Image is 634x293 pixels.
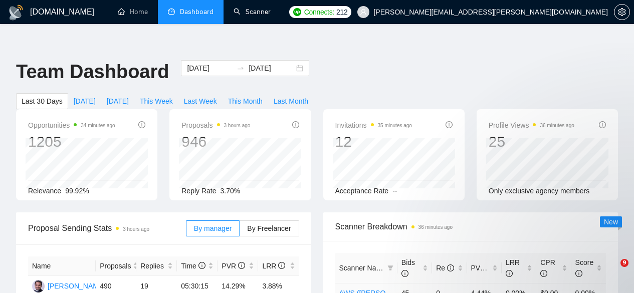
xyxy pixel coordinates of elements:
[101,93,134,109] button: [DATE]
[249,63,294,74] input: End date
[418,224,453,230] time: 36 minutes ago
[378,123,412,128] time: 35 minutes ago
[222,262,245,270] span: PVR
[224,123,251,128] time: 3 hours ago
[293,8,301,16] img: upwork-logo.png
[28,256,96,276] th: Name
[181,262,205,270] span: Time
[234,8,271,16] a: searchScanner
[22,96,63,107] span: Last 30 Days
[360,9,367,16] span: user
[140,260,165,271] span: Replies
[198,262,205,269] span: info-circle
[65,187,89,195] span: 99.92%
[262,262,285,270] span: LRR
[123,226,149,232] time: 3 hours ago
[221,187,241,195] span: 3.70%
[268,93,314,109] button: Last Month
[138,121,145,128] span: info-circle
[489,132,574,151] div: 25
[223,93,268,109] button: This Month
[74,96,96,107] span: [DATE]
[28,187,61,195] span: Relevance
[274,96,308,107] span: Last Month
[136,256,177,276] th: Replies
[575,258,594,277] span: Score
[32,281,105,289] a: NS[PERSON_NAME]
[336,7,347,18] span: 212
[168,8,175,15] span: dashboard
[16,60,169,84] h1: Team Dashboard
[237,64,245,72] span: to
[620,259,628,267] span: 9
[489,119,574,131] span: Profile Views
[392,187,397,195] span: --
[100,260,131,271] span: Proposals
[16,93,68,109] button: Last 30 Days
[194,224,232,232] span: By manager
[471,264,495,272] span: PVR
[187,63,233,74] input: Start date
[304,7,334,18] span: Connects:
[506,258,520,277] span: LRR
[247,224,291,232] span: By Freelancer
[600,259,624,283] iframe: Intercom live chat
[339,264,386,272] span: Scanner Name
[228,96,263,107] span: This Month
[180,8,214,16] span: Dashboard
[81,123,115,128] time: 34 minutes ago
[401,258,415,277] span: Bids
[506,270,513,277] span: info-circle
[540,258,555,277] span: CPR
[614,8,629,16] span: setting
[335,119,412,131] span: Invitations
[387,265,393,271] span: filter
[335,220,606,233] span: Scanner Breakdown
[335,132,412,151] div: 12
[134,93,178,109] button: This Week
[614,4,630,20] button: setting
[178,93,223,109] button: Last Week
[278,262,285,269] span: info-circle
[401,270,408,277] span: info-circle
[48,280,105,291] div: [PERSON_NAME]
[385,260,395,275] span: filter
[181,119,250,131] span: Proposals
[68,93,101,109] button: [DATE]
[118,8,148,16] a: homeHome
[446,121,453,128] span: info-circle
[599,121,606,128] span: info-circle
[28,119,115,131] span: Opportunities
[614,8,630,16] a: setting
[575,270,582,277] span: info-circle
[107,96,129,107] span: [DATE]
[181,187,216,195] span: Reply Rate
[489,187,590,195] span: Only exclusive agency members
[436,264,454,272] span: Re
[487,264,494,271] span: info-circle
[540,123,574,128] time: 36 minutes ago
[238,262,245,269] span: info-circle
[32,280,45,292] img: NS
[28,132,115,151] div: 1205
[335,187,389,195] span: Acceptance Rate
[96,256,136,276] th: Proposals
[447,264,454,271] span: info-circle
[184,96,217,107] span: Last Week
[237,64,245,72] span: swap-right
[28,222,186,234] span: Proposal Sending Stats
[8,5,24,21] img: logo
[540,270,547,277] span: info-circle
[140,96,173,107] span: This Week
[181,132,250,151] div: 946
[292,121,299,128] span: info-circle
